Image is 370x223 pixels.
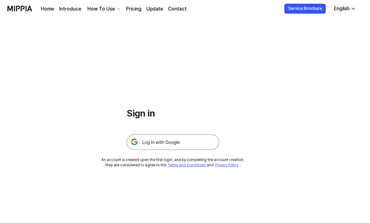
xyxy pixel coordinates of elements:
[86,5,116,13] div: How To Use
[168,5,187,13] a: Contact
[127,134,219,150] img: 구글 로그인 버튼
[215,163,238,167] a: Privacy Policy
[59,5,81,13] a: Introduce
[329,2,359,15] button: English
[41,5,54,13] a: Home
[146,5,163,13] a: Update
[284,4,326,14] button: Service Brochure
[127,107,219,120] h1: Sign in
[333,5,351,12] div: English
[86,5,121,13] button: How To Use
[126,5,141,13] a: Pricing
[102,157,245,168] div: An account is created upon the first login, and by completing the account creation, they are cons...
[167,163,206,167] a: Terms and Conditions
